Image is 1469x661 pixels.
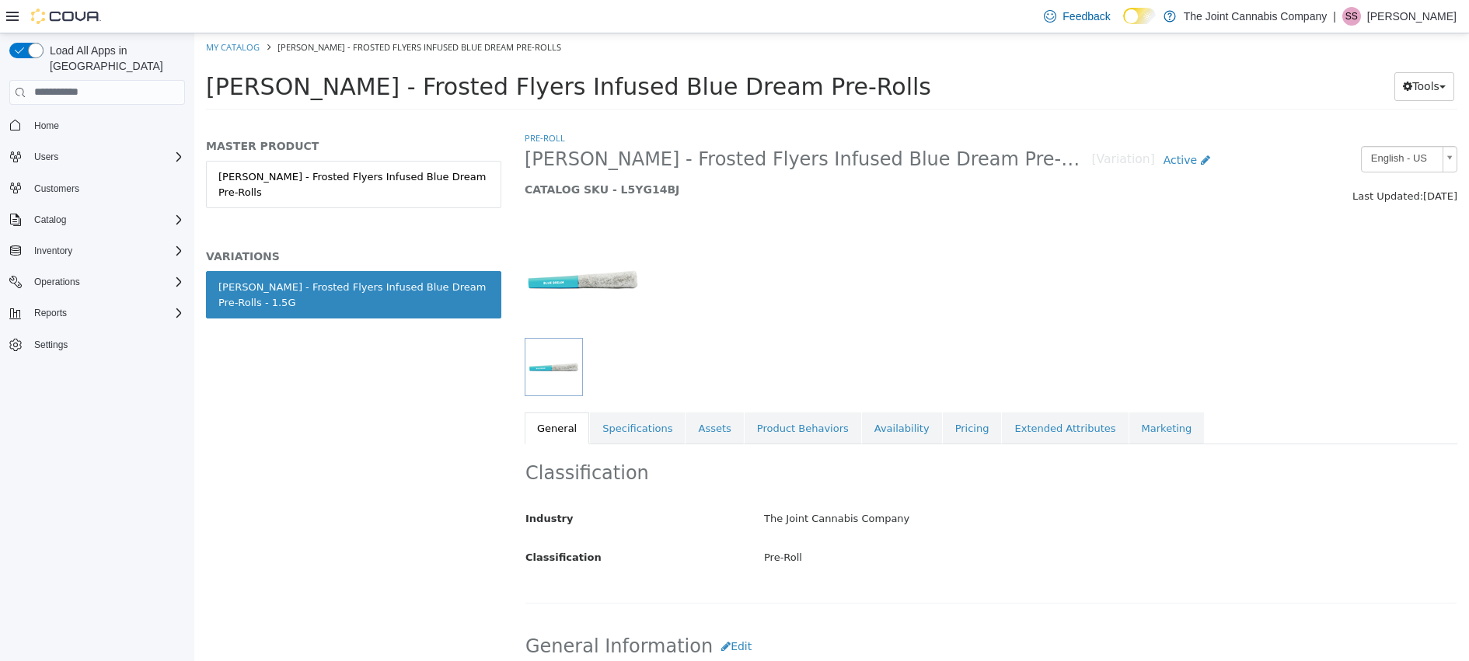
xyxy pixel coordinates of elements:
button: Tools [1200,39,1260,68]
span: Industry [331,479,379,491]
a: Product Behaviors [550,379,667,412]
div: The Joint Cannabis Company [558,472,1274,499]
button: Users [3,146,191,168]
span: [PERSON_NAME] - Frosted Flyers Infused Blue Dream Pre-Rolls - 1.5G [330,114,897,138]
span: [PERSON_NAME] - Frosted Flyers Infused Blue Dream Pre-Rolls [83,8,367,19]
span: Catalog [34,214,66,226]
span: Inventory [34,245,72,257]
a: English - US [1167,113,1263,139]
button: Catalog [28,210,72,229]
button: Operations [3,271,191,293]
h2: General Information [331,599,1262,628]
a: My Catalog [12,8,65,19]
span: Active [969,120,1003,133]
h5: CATALOG SKU - L5YG14BJ [330,149,1024,163]
small: [Variation] [897,120,960,133]
span: Dark Mode [1123,24,1124,25]
p: | [1333,7,1336,26]
a: Specifications [396,379,490,412]
a: General [330,379,395,412]
div: Pre-Roll [558,511,1274,538]
a: Settings [28,336,74,354]
span: Customers [34,183,79,195]
span: Users [34,151,58,163]
span: Customers [28,179,185,198]
a: Pricing [748,379,808,412]
img: Cova [31,9,101,24]
button: Operations [28,273,86,291]
a: Marketing [935,379,1010,412]
button: Customers [3,177,191,200]
span: Feedback [1062,9,1110,24]
span: Reports [34,307,67,319]
button: Edit [518,599,566,628]
h5: VARIATIONS [12,216,307,230]
span: Home [34,120,59,132]
p: [PERSON_NAME] [1367,7,1457,26]
button: Users [28,148,65,166]
span: [PERSON_NAME] - Frosted Flyers Infused Blue Dream Pre-Rolls [12,40,737,67]
a: Feedback [1038,1,1116,32]
h2: Classification [331,428,1262,452]
span: Reports [28,304,185,322]
span: Users [28,148,185,166]
button: Catalog [3,209,191,231]
a: Availability [668,379,748,412]
span: Home [28,116,185,135]
span: Load All Apps in [GEOGRAPHIC_DATA] [44,43,185,74]
a: [PERSON_NAME] - Frosted Flyers Infused Blue Dream Pre-Rolls [12,127,307,175]
p: The Joint Cannabis Company [1184,7,1327,26]
span: Last Updated: [1158,157,1229,169]
span: Operations [28,273,185,291]
button: Reports [3,302,191,324]
h5: MASTER PRODUCT [12,106,307,120]
button: Settings [3,333,191,356]
nav: Complex example [9,108,185,397]
button: Home [3,114,191,137]
span: SS [1345,7,1358,26]
span: Settings [28,335,185,354]
span: [DATE] [1229,157,1263,169]
button: Inventory [28,242,79,260]
a: Pre-Roll [330,99,371,110]
span: English - US [1167,113,1242,137]
button: Inventory [3,240,191,262]
span: Inventory [28,242,185,260]
span: Settings [34,339,68,351]
span: Operations [34,276,80,288]
a: Assets [491,379,549,412]
input: Dark Mode [1123,8,1156,24]
span: Classification [331,518,407,530]
img: 150 [330,188,447,304]
a: Home [28,117,65,135]
a: Customers [28,179,85,198]
span: Catalog [28,210,185,229]
div: [PERSON_NAME] - Frosted Flyers Infused Blue Dream Pre-Rolls - 1.5G [24,246,295,277]
div: Sagar Sanghera [1342,7,1361,26]
a: Extended Attributes [808,379,933,412]
button: Reports [28,304,73,322]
